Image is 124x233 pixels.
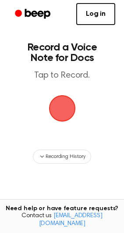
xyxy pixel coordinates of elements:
[33,150,91,164] button: Recording History
[46,153,85,161] span: Recording History
[16,70,108,81] p: Tap to Record.
[39,213,103,227] a: [EMAIL_ADDRESS][DOMAIN_NAME]
[49,95,75,122] img: Beep Logo
[9,6,58,23] a: Beep
[5,212,119,228] span: Contact us
[76,3,115,25] a: Log in
[16,42,108,63] h1: Record a Voice Note for Docs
